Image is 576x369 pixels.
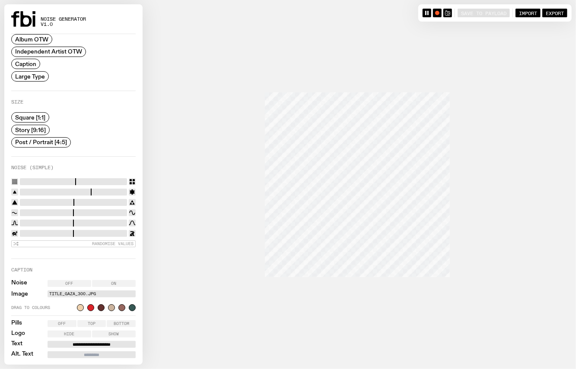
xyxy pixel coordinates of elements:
span: Export [546,10,564,16]
label: Alt. Text [11,351,33,358]
span: Bottom [114,322,129,326]
span: Off [58,322,66,326]
label: Image [11,291,28,297]
label: Text [11,341,22,348]
span: Independent Artist OTW [15,48,82,55]
span: Caption [15,61,36,67]
span: Album OTW [15,36,48,42]
span: Square [1:1] [15,114,45,121]
span: On [111,281,117,286]
span: Story [9:16] [15,126,46,133]
button: Import [516,9,541,17]
span: Noise Generator [41,17,86,22]
label: Size [11,100,23,104]
span: v1.0 [41,22,86,27]
span: Post / Portrait [4:5] [15,139,67,145]
span: Import [519,10,537,16]
span: Large Type [15,73,45,79]
span: Hide [64,332,75,336]
label: Noise (Simple) [11,165,54,170]
button: Export [542,9,567,17]
label: Caption [11,268,32,272]
span: Randomise Values [92,241,134,246]
span: Top [88,322,95,326]
label: title_gaza_300.jpg [49,290,134,297]
span: Drag to colours [11,306,73,310]
label: Logo [11,331,25,337]
label: Pills [11,320,22,327]
span: Save to Payload [461,10,506,16]
span: Show [109,332,119,336]
label: Noise [11,280,27,287]
button: Save to Payload [458,9,510,17]
span: Off [66,281,73,286]
button: Randomise Values [11,240,136,247]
